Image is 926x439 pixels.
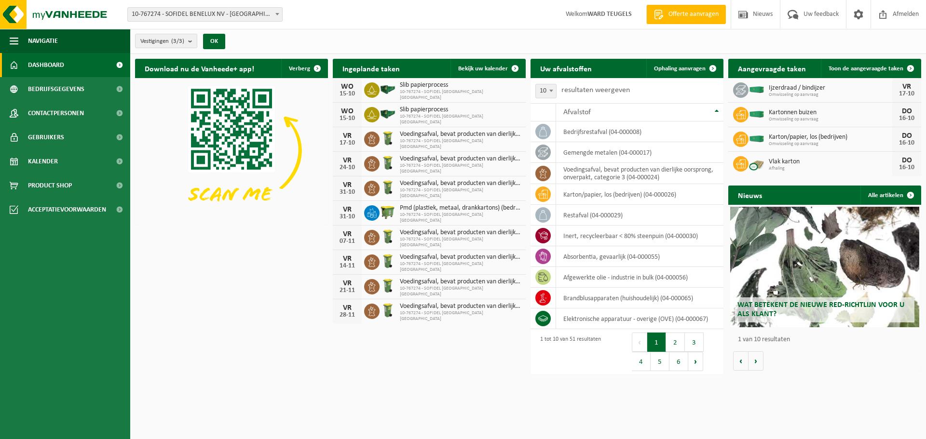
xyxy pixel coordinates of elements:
[897,83,916,91] div: VR
[400,237,521,248] span: 10-767274 - SOFIDEL [GEOGRAPHIC_DATA] [GEOGRAPHIC_DATA]
[140,34,184,49] span: Vestigingen
[338,263,357,269] div: 14-11
[400,114,521,125] span: 10-767274 - SOFIDEL [GEOGRAPHIC_DATA] [GEOGRAPHIC_DATA]
[561,86,630,94] label: resultaten weergeven
[728,186,772,204] h2: Nieuws
[556,184,723,205] td: karton/papier, los (bedrijven) (04-000026)
[821,59,920,78] a: Toon de aangevraagde taken
[338,132,357,140] div: VR
[563,108,591,116] span: Afvalstof
[400,204,521,212] span: Pmd (plastiek, metaal, drankkartons) (bedrijven)
[338,157,357,164] div: VR
[897,140,916,146] div: 16-10
[333,59,409,78] h2: Ingeplande taken
[28,198,106,222] span: Acceptatievoorwaarden
[400,89,521,101] span: 10-767274 - SOFIDEL [GEOGRAPHIC_DATA] [GEOGRAPHIC_DATA]
[5,418,161,439] iframe: chat widget
[730,207,919,327] a: Wat betekent de nieuwe RED-richtlijn voor u als klant?
[685,333,704,352] button: 3
[556,288,723,308] td: brandblusapparaten (huishoudelijk) (04-000065)
[458,66,508,72] span: Bekijk uw kalender
[400,229,521,237] span: Voedingsafval, bevat producten van dierlijke oorsprong, onverpakt, categorie 3
[400,286,521,297] span: 10-767274 - SOFIDEL [GEOGRAPHIC_DATA] [GEOGRAPHIC_DATA]
[738,336,916,343] p: 1 van 10 resultaten
[338,83,357,91] div: WO
[338,164,357,171] div: 24-10
[338,238,357,245] div: 07-11
[769,166,892,172] span: Afhaling
[769,117,892,122] span: Omwisseling op aanvraag
[128,8,282,21] span: 10-767274 - SOFIDEL BENELUX NV - DUFFEL
[737,301,904,318] span: Wat betekent de nieuwe RED-richtlijn voor u als klant?
[769,141,892,147] span: Omwisseling op aanvraag
[829,66,903,72] span: Toon de aangevraagde taken
[556,205,723,226] td: restafval (04-000029)
[733,351,749,371] button: Vorige
[728,59,816,78] h2: Aangevraagde taken
[28,29,58,53] span: Navigatie
[897,115,916,122] div: 16-10
[400,81,521,89] span: Slib papierprocess
[632,333,647,352] button: Previous
[338,213,357,220] div: 31-10
[654,66,706,72] span: Ophaling aanvragen
[281,59,327,78] button: Verberg
[135,78,328,223] img: Download de VHEPlus App
[380,302,396,319] img: WB-0140-HPE-GN-50
[380,179,396,196] img: WB-0140-HPE-GN-50
[127,7,283,22] span: 10-767274 - SOFIDEL BENELUX NV - DUFFEL
[380,228,396,245] img: WB-0140-HPE-GN-50
[400,180,521,187] span: Voedingsafval, bevat producten van dierlijke oorsprong, onverpakt, categorie 3
[338,312,357,319] div: 28-11
[897,164,916,171] div: 16-10
[688,352,703,371] button: Next
[338,287,357,294] div: 21-11
[632,352,651,371] button: 4
[556,267,723,288] td: afgewerkte olie - industrie in bulk (04-000056)
[749,155,765,171] img: PB-CU
[556,121,723,142] td: bedrijfsrestafval (04-000008)
[380,204,396,220] img: WB-1100-HPE-GN-50
[860,186,920,205] a: Alle artikelen
[531,59,601,78] h2: Uw afvalstoffen
[338,107,357,115] div: WO
[769,133,892,141] span: Karton/papier, los (bedrijven)
[400,212,521,224] span: 10-767274 - SOFIDEL [GEOGRAPHIC_DATA] [GEOGRAPHIC_DATA]
[338,140,357,146] div: 17-10
[536,84,556,98] span: 10
[400,155,521,163] span: Voedingsafval, bevat producten van dierlijke oorsprong, onverpakt, categorie 3
[646,59,722,78] a: Ophaling aanvragen
[28,53,64,77] span: Dashboard
[556,308,723,329] td: elektronische apparatuur - overige (OVE) (04-000067)
[28,149,58,173] span: Kalender
[897,157,916,164] div: DO
[380,155,396,171] img: WB-0140-HPE-GN-50
[749,351,763,371] button: Volgende
[556,226,723,246] td: inert, recycleerbaar < 80% steenpuin (04-000030)
[749,134,765,143] img: HK-XC-30-GN-00
[338,189,357,196] div: 31-10
[28,173,72,198] span: Product Shop
[400,163,521,174] span: 10-767274 - SOFIDEL [GEOGRAPHIC_DATA] [GEOGRAPHIC_DATA]
[897,91,916,97] div: 17-10
[400,310,521,322] span: 10-767274 - SOFIDEL [GEOGRAPHIC_DATA] [GEOGRAPHIC_DATA]
[400,131,521,138] span: Voedingsafval, bevat producten van dierlijke oorsprong, onverpakt, categorie 3
[338,279,357,287] div: VR
[135,34,197,48] button: Vestigingen(3/3)
[28,101,84,125] span: Contactpersonen
[556,142,723,163] td: gemengde metalen (04-000017)
[380,278,396,294] img: WB-0140-HPE-GN-50
[338,255,357,263] div: VR
[338,304,357,312] div: VR
[289,66,310,72] span: Verberg
[380,106,396,122] img: HK-XS-16-GN-00
[171,38,184,44] count: (3/3)
[400,138,521,150] span: 10-767274 - SOFIDEL [GEOGRAPHIC_DATA] [GEOGRAPHIC_DATA]
[400,187,521,199] span: 10-767274 - SOFIDEL [GEOGRAPHIC_DATA] [GEOGRAPHIC_DATA]
[338,91,357,97] div: 15-10
[135,59,264,78] h2: Download nu de Vanheede+ app!
[897,132,916,140] div: DO
[338,206,357,213] div: VR
[535,84,557,98] span: 10
[338,181,357,189] div: VR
